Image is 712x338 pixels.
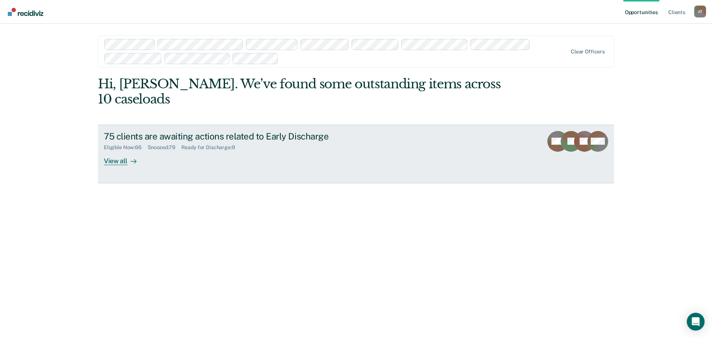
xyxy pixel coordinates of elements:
button: Profile dropdown button [694,6,706,17]
div: View all [104,151,145,165]
div: Clear officers [571,49,605,55]
div: 75 clients are awaiting actions related to Early Discharge [104,131,364,142]
a: 75 clients are awaiting actions related to Early DischargeEligible Now:66Snoozed:79Ready for Disc... [98,125,614,183]
div: Open Intercom Messenger [687,313,705,331]
div: Ready for Discharge : 9 [181,144,241,151]
img: Recidiviz [8,8,43,16]
div: A T [694,6,706,17]
div: Snoozed : 79 [148,144,181,151]
div: Hi, [PERSON_NAME]. We’ve found some outstanding items across 10 caseloads [98,76,511,107]
div: Eligible Now : 66 [104,144,148,151]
